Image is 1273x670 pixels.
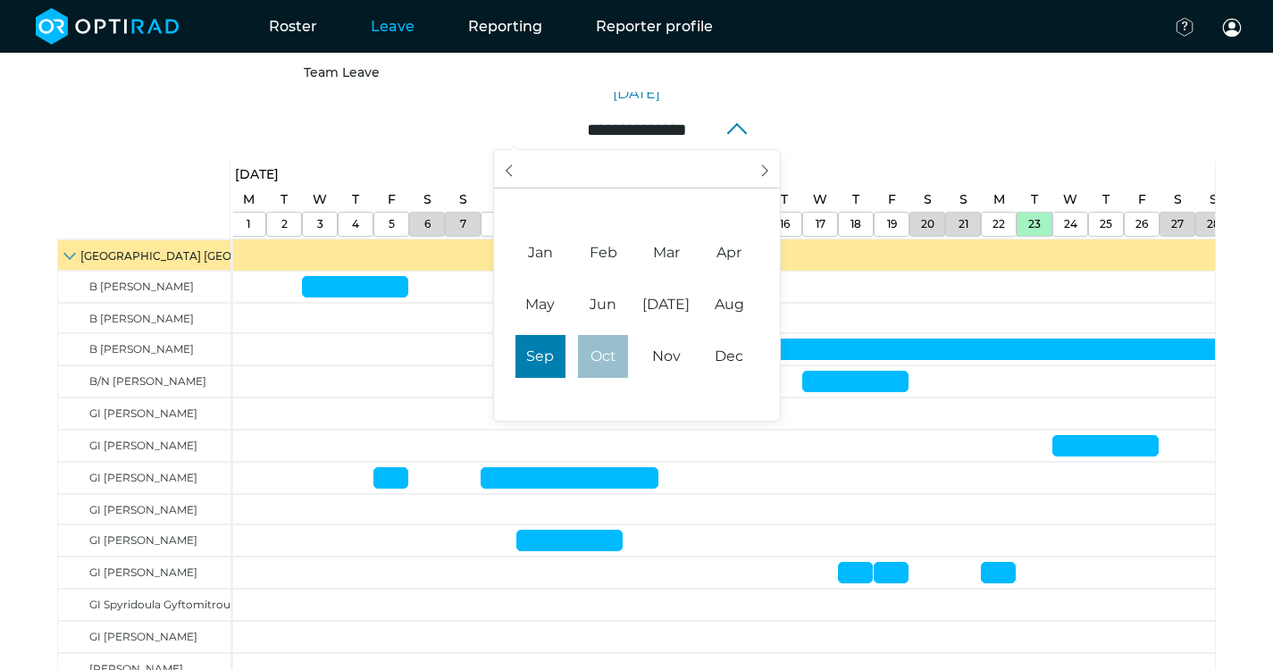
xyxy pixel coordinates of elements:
a: September 22, 2025 [988,213,1009,236]
a: September 25, 2025 [1095,213,1117,236]
span: B [PERSON_NAME] [89,280,194,293]
a: September 3, 2025 [308,187,331,213]
a: September 23, 2025 [1024,213,1045,236]
a: September 21, 2025 [955,187,972,213]
span: GI [PERSON_NAME] [89,406,197,420]
a: September 1, 2025 [239,187,259,213]
span: B [PERSON_NAME] [89,312,194,325]
span: November 1, 2025 [641,335,691,378]
a: [DATE] [613,83,660,105]
span: GI [PERSON_NAME] [89,630,197,643]
a: September 7, 2025 [456,213,471,236]
input: Year [607,160,666,179]
a: September 17, 2025 [808,187,832,213]
a: September 4, 2025 [348,213,364,236]
span: February 1, 2025 [578,231,628,274]
a: September 20, 2025 [919,187,936,213]
a: September 4, 2025 [348,187,364,213]
a: September 1, 2025 [242,213,255,236]
a: September 28, 2025 [1205,187,1222,213]
span: May 1, 2025 [515,283,565,326]
span: B [PERSON_NAME] [89,342,194,356]
span: June 1, 2025 [578,283,628,326]
a: September 24, 2025 [1059,187,1082,213]
a: September 26, 2025 [1131,213,1152,236]
span: January 1, 2025 [515,231,565,274]
a: September 19, 2025 [883,213,901,236]
a: September 18, 2025 [848,187,864,213]
a: September 6, 2025 [419,187,436,213]
a: September 23, 2025 [1026,187,1043,213]
a: September 1, 2025 [230,162,283,188]
span: GI [PERSON_NAME] [89,503,197,516]
a: September 26, 2025 [1134,187,1151,213]
span: December 1, 2025 [704,335,754,378]
a: September 27, 2025 [1169,187,1186,213]
span: August 1, 2025 [704,283,754,326]
a: September 6, 2025 [420,213,435,236]
span: GI [PERSON_NAME] [89,439,197,452]
a: September 8, 2025 [490,213,507,236]
a: September 16, 2025 [775,213,794,236]
span: GI [PERSON_NAME] [89,565,197,579]
span: B/N [PERSON_NAME] [89,374,206,388]
span: September 1, 2025 [515,335,565,378]
img: brand-opti-rad-logos-blue-and-white-d2f68631ba2948856bd03f2d395fb146ddc8fb01b4b6e9315ea85fa773367... [36,8,180,45]
span: March 1, 2025 [641,231,691,274]
span: [GEOGRAPHIC_DATA] [GEOGRAPHIC_DATA] [80,249,324,263]
span: GI [PERSON_NAME] [89,533,197,547]
a: September 2, 2025 [277,213,292,236]
span: October 1, 2025 [578,335,628,378]
a: September 24, 2025 [1059,213,1082,236]
a: September 27, 2025 [1167,213,1188,236]
a: September 5, 2025 [384,213,399,236]
span: July 1, 2025 [641,283,691,326]
a: September 16, 2025 [776,187,792,213]
a: September 17, 2025 [811,213,830,236]
a: September 5, 2025 [383,187,400,213]
a: September 8, 2025 [489,187,509,213]
span: April 1, 2025 [704,231,754,274]
a: September 19, 2025 [884,187,900,213]
a: September 2, 2025 [276,187,292,213]
a: September 3, 2025 [313,213,328,236]
a: September 22, 2025 [989,187,1009,213]
a: September 18, 2025 [846,213,866,236]
a: September 28, 2025 [1202,213,1225,236]
span: GI Spyridoula Gyftomitrou [89,598,230,611]
span: GI [PERSON_NAME] [89,471,197,484]
a: September 20, 2025 [917,213,939,236]
a: September 7, 2025 [455,187,472,213]
a: September 21, 2025 [954,213,973,236]
a: September 25, 2025 [1098,187,1114,213]
a: Team Leave [304,64,380,80]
